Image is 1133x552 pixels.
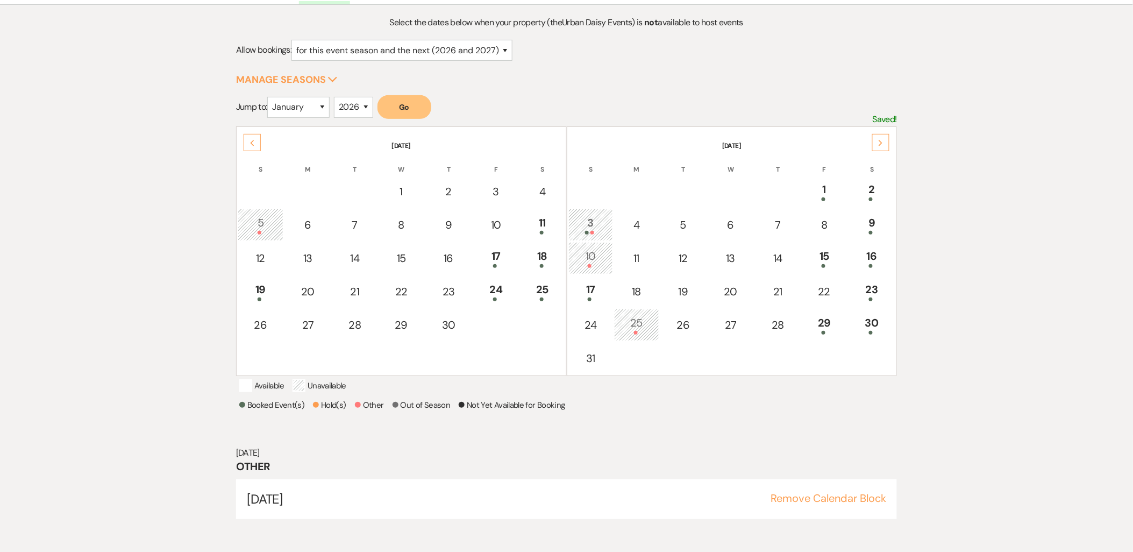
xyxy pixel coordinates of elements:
th: T [332,152,377,174]
button: Remove Calendar Block [771,493,886,504]
th: M [614,152,659,174]
div: 8 [384,217,418,233]
div: 22 [384,284,418,300]
div: 12 [244,250,277,266]
th: S [849,152,895,174]
th: [DATE] [238,128,565,151]
strong: not [645,17,658,28]
div: 13 [290,250,325,266]
p: Unavailable [293,379,346,392]
div: 28 [338,317,371,333]
div: 21 [761,284,795,300]
div: 13 [713,250,748,266]
th: T [425,152,472,174]
div: 24 [479,281,513,301]
button: Manage Seasons [236,75,338,84]
th: T [660,152,707,174]
div: 2 [854,181,889,201]
div: 1 [807,181,842,201]
div: 30 [854,315,889,335]
div: 3 [574,215,608,235]
div: 7 [761,217,795,233]
div: 14 [761,250,795,266]
div: 29 [807,315,842,335]
div: 8 [807,217,842,233]
p: Saved! [873,112,897,126]
div: 12 [666,250,701,266]
div: 22 [807,284,842,300]
th: F [801,152,847,174]
div: 4 [620,217,653,233]
div: 19 [666,284,701,300]
th: W [707,152,754,174]
th: S [568,152,614,174]
div: 16 [854,248,889,268]
div: 28 [761,317,795,333]
div: 19 [244,281,277,301]
div: 16 [431,250,466,266]
span: Allow bookings: [236,45,291,56]
p: Out of Season [393,399,451,412]
div: 24 [574,317,608,333]
div: 7 [338,217,371,233]
div: 9 [854,215,889,235]
th: F [473,152,519,174]
div: 3 [479,183,513,200]
div: 6 [713,217,748,233]
span: Jump to: [236,101,267,112]
div: 11 [620,250,653,266]
div: 18 [620,284,653,300]
th: S [520,152,565,174]
div: 1 [384,183,418,200]
div: 4 [526,183,559,200]
div: 20 [290,284,325,300]
div: 23 [431,284,466,300]
h3: Other [236,459,897,474]
div: 31 [574,350,608,366]
p: Hold(s) [313,399,346,412]
div: 27 [290,317,325,333]
div: 29 [384,317,418,333]
div: 25 [526,281,559,301]
div: 11 [526,215,559,235]
div: 6 [290,217,325,233]
div: 15 [384,250,418,266]
th: M [284,152,331,174]
span: [DATE] [247,491,283,507]
div: 5 [666,217,701,233]
div: 30 [431,317,466,333]
div: 25 [620,315,653,335]
p: Other [355,399,384,412]
th: S [238,152,283,174]
th: [DATE] [568,128,896,151]
p: Booked Event(s) [239,399,304,412]
div: 21 [338,284,371,300]
div: 26 [244,317,277,333]
div: 23 [854,281,889,301]
div: 10 [479,217,513,233]
p: Available [239,379,284,392]
th: W [379,152,424,174]
p: Not Yet Available for Booking [459,399,565,412]
div: 2 [431,183,466,200]
div: 9 [431,217,466,233]
div: 20 [713,284,748,300]
p: Select the dates below when your property (the Urban Daisy Events ) is available to host events [319,16,815,30]
div: 5 [244,215,277,235]
h6: [DATE] [236,447,897,459]
th: T [756,152,801,174]
div: 17 [479,248,513,268]
div: 15 [807,248,842,268]
div: 18 [526,248,559,268]
div: 17 [574,281,608,301]
div: 27 [713,317,748,333]
div: 14 [338,250,371,266]
button: Go [377,95,431,119]
div: 10 [574,248,608,268]
div: 26 [666,317,701,333]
